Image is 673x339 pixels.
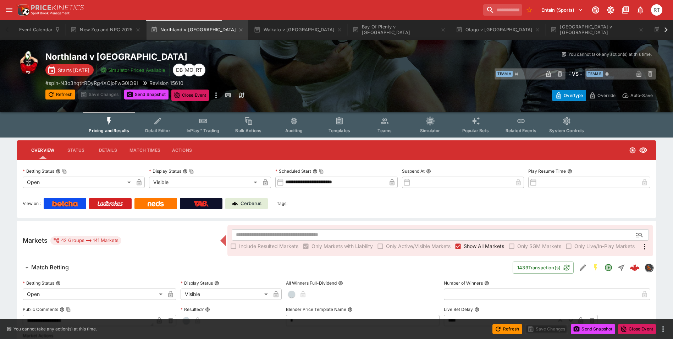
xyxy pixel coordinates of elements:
button: Copy To Clipboard [319,169,324,174]
button: Refresh [45,90,75,99]
p: Resulted? [181,306,204,312]
p: Starts [DATE] [58,66,89,74]
button: Override [586,90,619,101]
input: search [483,4,522,16]
button: Betting StatusCopy To Clipboard [56,169,61,174]
img: Cerberus [232,201,238,206]
div: Event type filters [83,112,590,138]
button: Northland v [GEOGRAPHIC_DATA] [147,20,248,40]
span: Only Markets with Liability [311,242,373,250]
button: Straight [615,261,628,274]
span: Teams [377,128,392,133]
p: Play Resume Time [528,168,566,174]
button: Otago v [GEOGRAPHIC_DATA] [452,20,545,40]
img: Betcha [52,201,78,206]
button: Simulator Prices Available [96,64,170,76]
button: Details [92,142,124,159]
button: Match Times [124,142,166,159]
h2: Copy To Clipboard [45,51,351,62]
img: logo-cerberus--red.svg [630,263,640,273]
img: Sportsbook Management [31,12,70,15]
img: sportingsolutions [645,264,653,271]
button: more [212,90,220,101]
button: Overview [26,142,60,159]
div: Daniel Beswick [173,64,186,76]
a: 202310f5-5156-466d-9ae7-e8cc765320fc [628,260,642,275]
button: Richard Tatton [649,2,664,18]
button: Documentation [619,4,632,16]
label: View on : [23,198,41,209]
div: sportingsolutions [645,263,653,272]
div: Visible [181,289,270,300]
p: You cannot take any action(s) at this time. [568,51,652,58]
p: Display Status [181,280,213,286]
p: Number of Winners [444,280,483,286]
img: Ladbrokes [97,201,123,206]
div: Richard Tatton [193,64,205,76]
svg: Open [604,263,613,272]
p: Cerberus [241,200,261,207]
svg: Open [629,147,636,154]
button: Connected to PK [589,4,602,16]
span: InPlay™ Trading [187,128,219,133]
span: Detail Editor [145,128,170,133]
p: Display Status [149,168,181,174]
img: Neds [148,201,164,206]
button: Edit Detail [577,261,589,274]
button: more [659,325,667,333]
button: Scheduled StartCopy To Clipboard [313,169,318,174]
button: Bay Of Plenty v [GEOGRAPHIC_DATA] [348,20,450,40]
button: 1439Transaction(s) [513,262,574,274]
p: Public Comments [23,306,58,312]
p: Auto-Save [630,92,653,99]
button: Play Resume Time [567,169,572,174]
button: Select Tenant [537,4,587,16]
button: All Winners Full-Dividend [338,281,343,286]
button: SGM Enabled [589,261,602,274]
button: Copy To Clipboard [189,169,194,174]
button: Resulted? [205,307,210,312]
div: 202310f5-5156-466d-9ae7-e8cc765320fc [630,263,640,273]
button: Open [602,261,615,274]
button: Refresh [492,324,522,334]
button: Open [633,228,646,241]
svg: More [640,242,649,251]
img: PriceKinetics Logo [16,3,30,17]
button: Betting Status [56,281,61,286]
img: TabNZ [194,201,209,206]
span: Include Resulted Markets [239,242,298,250]
button: Public CommentsCopy To Clipboard [60,307,65,312]
button: Actions [166,142,198,159]
button: Notifications [634,4,647,16]
button: Live Bet Delay [474,307,479,312]
div: Open [23,177,133,188]
p: Override [597,92,616,99]
p: Scheduled Start [275,168,311,174]
div: 42 Groups 141 Markets [53,236,118,245]
p: Overtype [564,92,583,99]
button: Waikato v [GEOGRAPHIC_DATA] [249,20,347,40]
span: Team B [586,71,603,77]
button: Event Calendar [15,20,65,40]
p: All Winners Full-Dividend [286,280,337,286]
button: Copy To Clipboard [66,307,71,312]
span: Only SGM Markets [517,242,561,250]
button: Send Snapshot [571,324,615,334]
p: Betting Status [23,280,54,286]
img: rugby_union.png [17,51,40,74]
button: Match Betting [17,260,513,275]
p: Betting Status [23,168,54,174]
h5: Markets [23,236,48,244]
p: Suspend At [402,168,425,174]
span: Bulk Actions [235,128,261,133]
div: Matthew Oliver [183,64,195,76]
span: Pricing and Results [89,128,129,133]
label: Tags: [277,198,287,209]
p: Live Bet Delay [444,306,473,312]
img: PriceKinetics [31,5,84,10]
h6: Match Betting [31,264,69,271]
span: System Controls [549,128,584,133]
span: Simulator [420,128,440,133]
div: Visible [149,177,260,188]
button: Blender Price Template Name [348,307,353,312]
